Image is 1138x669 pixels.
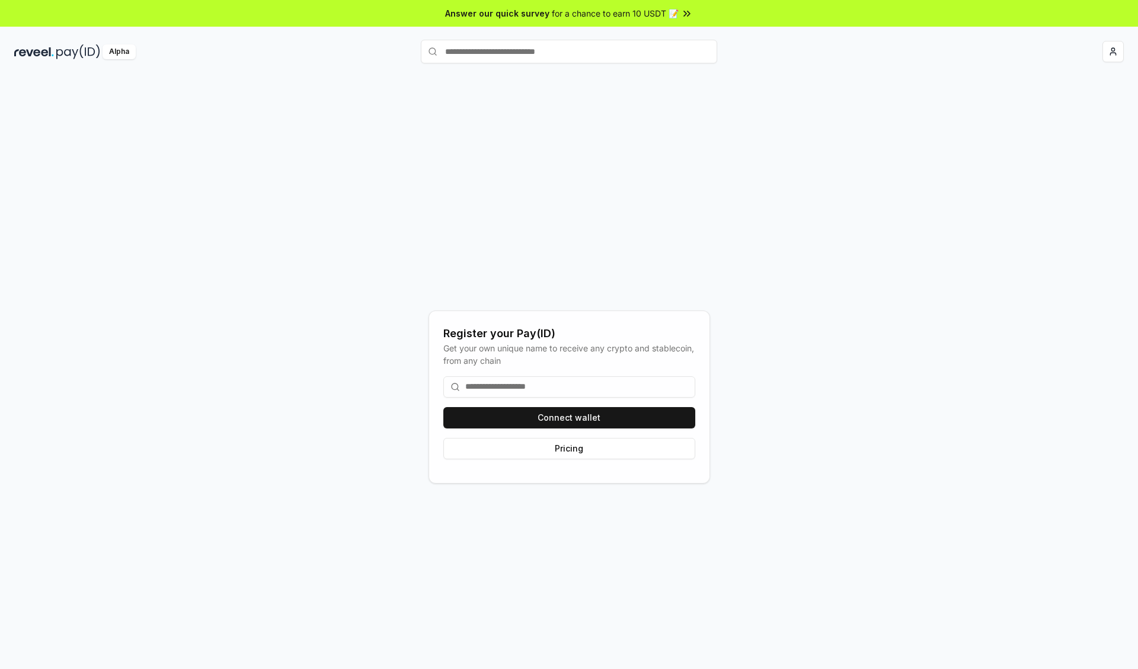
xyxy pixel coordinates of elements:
div: Register your Pay(ID) [443,325,695,342]
span: for a chance to earn 10 USDT 📝 [552,7,679,20]
img: pay_id [56,44,100,59]
div: Get your own unique name to receive any crypto and stablecoin, from any chain [443,342,695,367]
span: Answer our quick survey [445,7,549,20]
div: Alpha [103,44,136,59]
button: Connect wallet [443,407,695,428]
img: reveel_dark [14,44,54,59]
button: Pricing [443,438,695,459]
